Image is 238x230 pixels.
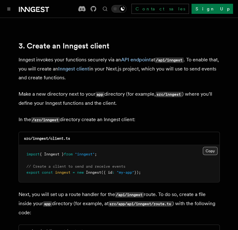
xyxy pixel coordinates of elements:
[64,152,73,156] span: from
[101,170,112,175] span: ({ id
[131,4,189,14] a: Contact sales
[58,66,89,72] a: Inngest client
[26,164,125,169] span: // Create a client to send and receive events
[40,152,64,156] span: { Inngest }
[121,57,151,63] a: API endpoint
[101,5,109,13] button: Find something...
[112,170,114,175] span: :
[155,58,184,63] code: /api/inngest
[111,5,126,13] button: Toggle dark mode
[203,147,218,155] button: Copy
[24,136,70,141] code: src/inngest/client.ts
[42,170,53,175] span: const
[117,170,134,175] span: "my-app"
[191,4,233,14] a: Sign Up
[19,55,220,82] p: Inngest invokes your functions securely via an at . To enable that, you will create an in your Ne...
[134,170,141,175] span: });
[86,170,101,175] span: Inngest
[31,117,60,123] code: /src/inngest
[5,5,13,13] button: Toggle navigation
[19,190,220,217] p: Next, you will set up a route handler for the route. To do so, create a file inside your director...
[108,201,172,207] code: src/app/api/inngest/route.ts
[96,92,104,97] code: app
[19,115,220,124] p: In the directory create an Inngest client:
[77,170,84,175] span: new
[26,152,40,156] span: import
[26,170,40,175] span: export
[75,152,95,156] span: "inngest"
[19,90,220,108] p: Make a new directory next to your directory (for example, ) where you'll define your Inngest func...
[95,152,97,156] span: ;
[73,170,75,175] span: =
[115,192,144,198] code: /api/inngest
[156,92,182,97] code: src/inngest
[55,170,70,175] span: inngest
[43,201,52,207] code: app
[19,42,109,50] a: 3. Create an Inngest client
